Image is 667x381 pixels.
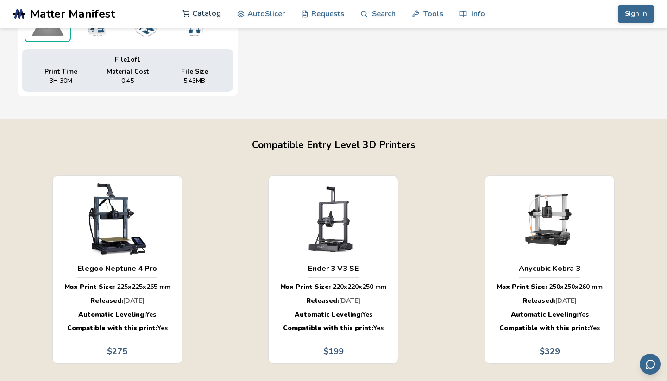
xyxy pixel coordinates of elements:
strong: Max Print Size: [64,282,115,291]
button: Anycubic Kobra 3Anycubic Kobra 3Max Print Size: 250x250x260 mmReleased:[DATE]Automatic Leveling:Y... [485,175,615,364]
div: File 1 of 1 [29,56,226,63]
span: Material Cost [107,68,149,75]
strong: Automatic Leveling: [78,310,146,319]
div: Yes [280,310,386,319]
button: Elegoo Neptune 4 ProElegoo Neptune 4 ProMax Print Size: 225x225x265 mmReleased:[DATE]Automatic Le... [52,175,182,364]
button: Send feedback via email [640,354,661,375]
span: File Size [181,68,208,75]
span: $ 275 [107,347,127,356]
span: $ 329 [540,347,560,356]
img: Ender 3 V3 SE [286,183,382,255]
h3: Elegoo Neptune 4 Pro [77,264,157,273]
span: Print Time [44,68,77,75]
strong: Compatible with this print: [499,324,590,332]
div: Yes [497,324,603,333]
h3: Anycubic Kobra 3 [519,264,580,273]
img: Anycubic Kobra 3 [502,183,598,255]
div: Yes [64,324,170,333]
span: $ 199 [323,347,344,356]
h2: Compatible Entry Level 3D Printers [9,138,658,152]
span: [DATE] [123,296,145,305]
div: Yes [64,310,170,319]
span: [DATE] [555,296,577,305]
strong: Max Print Size: [497,282,547,291]
div: 220 x 220 x 250 mm [280,282,386,292]
strong: Compatible with this print: [283,324,373,332]
span: 0.45 [121,77,134,85]
span: 5.43 MB [183,77,205,85]
button: Ender 3 V3 SEEnder 3 V3 SEMax Print Size: 220x220x250 mmReleased:[DATE]Automatic Leveling:YesComp... [268,175,398,364]
div: Yes [497,310,603,319]
div: Yes [280,324,386,333]
button: Sign In [618,5,654,23]
strong: Released: [306,296,339,305]
span: Matter Manifest [30,7,115,20]
img: Elegoo Neptune 4 Pro [69,183,165,255]
div: 225 x 225 x 265 mm [64,282,170,292]
span: 3H 30M [50,77,72,85]
div: 250 x 250 x 260 mm [497,282,603,292]
strong: Automatic Leveling: [295,310,362,319]
span: [DATE] [339,296,360,305]
strong: Compatible with this print: [67,324,157,332]
strong: Max Print Size: [280,282,331,291]
strong: Released: [522,296,555,305]
strong: Released: [90,296,123,305]
h3: Ender 3 V3 SE [308,264,359,273]
strong: Automatic Leveling: [511,310,579,319]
